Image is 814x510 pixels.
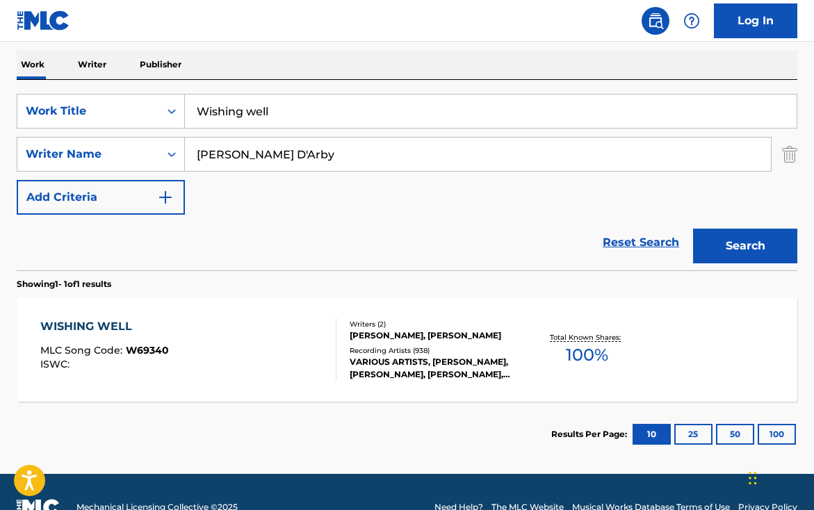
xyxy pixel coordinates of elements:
[17,278,111,290] p: Showing 1 - 1 of 1 results
[40,358,73,370] span: ISWC :
[683,13,700,29] img: help
[26,103,151,120] div: Work Title
[350,329,522,342] div: [PERSON_NAME], [PERSON_NAME]
[40,318,169,335] div: WISHING WELL
[716,424,754,445] button: 50
[758,424,796,445] button: 100
[744,443,814,510] iframe: Chat Widget
[749,457,757,499] div: Drag
[678,7,706,35] div: Help
[550,332,624,343] p: Total Known Shares:
[26,146,151,163] div: Writer Name
[17,10,70,31] img: MLC Logo
[350,345,522,356] div: Recording Artists ( 938 )
[633,424,671,445] button: 10
[714,3,797,38] a: Log In
[350,319,522,329] div: Writers ( 2 )
[551,428,630,441] p: Results Per Page:
[40,344,126,356] span: MLC Song Code :
[17,297,797,402] a: WISHING WELLMLC Song Code:W69340ISWC:Writers (2)[PERSON_NAME], [PERSON_NAME]Recording Artists (93...
[136,50,186,79] p: Publisher
[566,343,608,368] span: 100 %
[596,227,686,258] a: Reset Search
[17,180,185,215] button: Add Criteria
[17,50,49,79] p: Work
[126,344,169,356] span: W69340
[782,137,797,172] img: Delete Criterion
[693,229,797,263] button: Search
[157,189,174,206] img: 9d2ae6d4665cec9f34b9.svg
[350,356,522,381] div: VARIOUS ARTISTS, [PERSON_NAME], [PERSON_NAME], [PERSON_NAME], [PERSON_NAME]
[647,13,664,29] img: search
[17,94,797,270] form: Search Form
[74,50,111,79] p: Writer
[642,7,669,35] a: Public Search
[674,424,713,445] button: 25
